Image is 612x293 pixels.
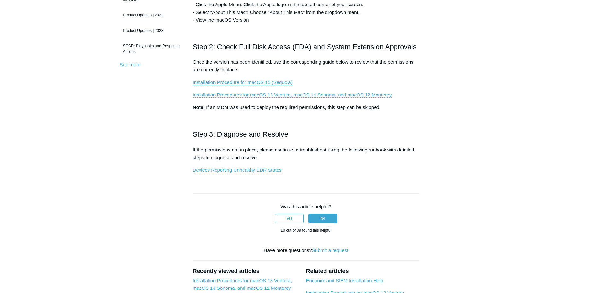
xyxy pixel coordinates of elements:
span: 10 out of 39 found this helpful [281,228,331,233]
h2: Step 2: Check Full Disk Access (FDA) and System Extension Approvals [193,41,420,52]
a: Product Updates | 2023 [120,24,183,37]
div: Have more questions? [193,247,420,254]
p: Once the version has been identified, use the corresponding guide below to review that the permis... [193,58,420,74]
a: Devices Reporting Unhealthy EDR States [193,167,282,173]
a: Installation Procedures for macOS 13 Ventura, macOS 14 Sonoma, and macOS 12 Monterey [193,92,392,98]
h2: Related articles [306,267,419,276]
a: Product Updates | 2022 [120,9,183,21]
p: : If an MDM was used to deploy the required permissions, this step can be skipped. [193,104,420,111]
h2: Step 3: Diagnose and Resolve [193,129,420,140]
a: Endpoint and SIEM Installation Help [306,278,383,283]
button: This article was helpful [275,214,304,223]
a: Installation Procedure for macOS 15 (Sequoia) [193,79,293,85]
span: Was this article helpful? [281,204,332,209]
p: If the permissions are in place, please continue to troubleshoot using the following runbook with... [193,146,420,161]
button: This article was not helpful [308,214,337,223]
a: See more [120,62,141,67]
a: SOAR: Playbooks and Response Actions [120,40,183,58]
strong: Note [193,105,203,110]
h2: Recently viewed articles [193,267,300,276]
a: Installation Procedures for macOS 13 Ventura, macOS 14 Sonoma, and macOS 12 Monterey [193,278,292,291]
a: Submit a request [312,247,348,253]
p: - Click the Apple Menu: Click the Apple logo in the top-left corner of your screen. - Select "Abo... [193,1,420,24]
